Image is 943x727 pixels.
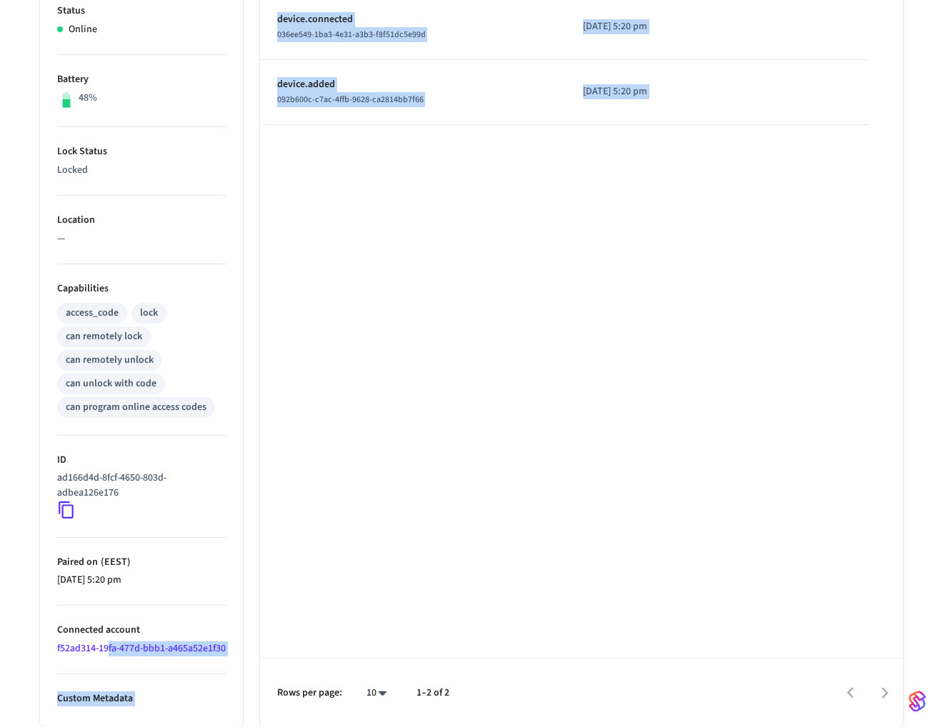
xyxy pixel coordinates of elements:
div: access_code [66,306,119,321]
p: device.connected [277,12,549,27]
p: [DATE] 5:20 pm [583,19,714,34]
span: 036ee549-1ba3-4e31-a3b3-f8f51dc5e99d [277,29,426,41]
p: Paired on [57,555,226,570]
p: Status [57,4,226,19]
p: Connected account [57,623,226,638]
a: f52ad314-19fa-477d-bbb1-a465a52e1f30 [57,641,226,656]
p: Location [57,213,226,228]
p: [DATE] 5:20 pm [57,573,226,588]
p: Online [69,22,97,37]
p: Locked [57,163,226,178]
div: can remotely lock [66,329,142,344]
p: ad166d4d-8fcf-4650-803d-adbea126e176 [57,471,220,501]
div: can unlock with code [66,376,156,391]
img: SeamLogoGradient.69752ec5.svg [909,690,926,713]
div: can remotely unlock [66,353,154,368]
div: can program online access codes [66,400,206,415]
p: Battery [57,72,226,87]
p: Rows per page: [277,686,342,701]
p: Custom Metadata [57,691,226,706]
p: Capabilities [57,281,226,296]
p: device.added [277,77,549,92]
p: 48% [79,91,97,106]
div: lock [140,306,158,321]
p: 1–2 of 2 [416,686,449,701]
p: — [57,231,226,246]
p: Lock Status [57,144,226,159]
span: ( EEST ) [98,555,131,569]
p: ID [57,453,226,468]
div: 10 [359,683,394,703]
span: 092b600c-c7ac-4ffb-9628-ca2814bb7f66 [277,94,424,106]
p: [DATE] 5:20 pm [583,84,714,99]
